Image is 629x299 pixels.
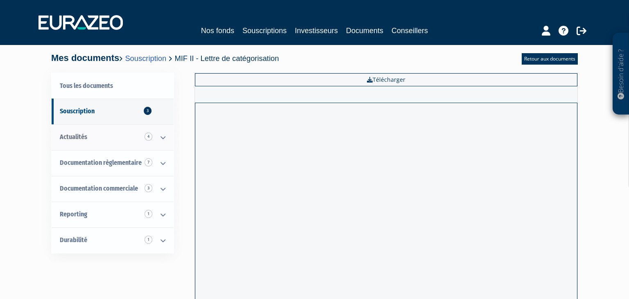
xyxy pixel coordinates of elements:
[52,150,174,176] a: Documentation règlementaire 7
[522,53,578,65] a: Retour aux documents
[145,158,152,166] span: 7
[144,107,152,115] span: 3
[145,184,152,192] span: 3
[60,159,142,166] span: Documentation règlementaire
[346,25,383,36] a: Documents
[391,25,428,36] a: Conseillers
[60,133,87,141] span: Actualités
[52,124,174,150] a: Actualités 4
[60,107,95,115] span: Souscription
[52,202,174,227] a: Reporting 1
[201,25,234,36] a: Nos fonds
[52,227,174,253] a: Durabilité 1
[145,210,152,218] span: 1
[145,133,152,141] span: 4
[242,25,287,36] a: Souscriptions
[52,73,174,99] a: Tous les documents
[51,53,279,63] h4: Mes documents
[60,236,87,244] span: Durabilité
[52,99,174,124] a: Souscription3
[145,236,152,244] span: 1
[175,54,279,63] span: MIF II - Lettre de catégorisation
[295,25,338,36] a: Investisseurs
[60,210,87,218] span: Reporting
[616,37,626,111] p: Besoin d'aide ?
[38,15,123,30] img: 1732889491-logotype_eurazeo_blanc_rvb.png
[125,54,166,63] a: Souscription
[60,184,138,192] span: Documentation commerciale
[52,176,174,202] a: Documentation commerciale 3
[195,73,577,86] a: Télécharger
